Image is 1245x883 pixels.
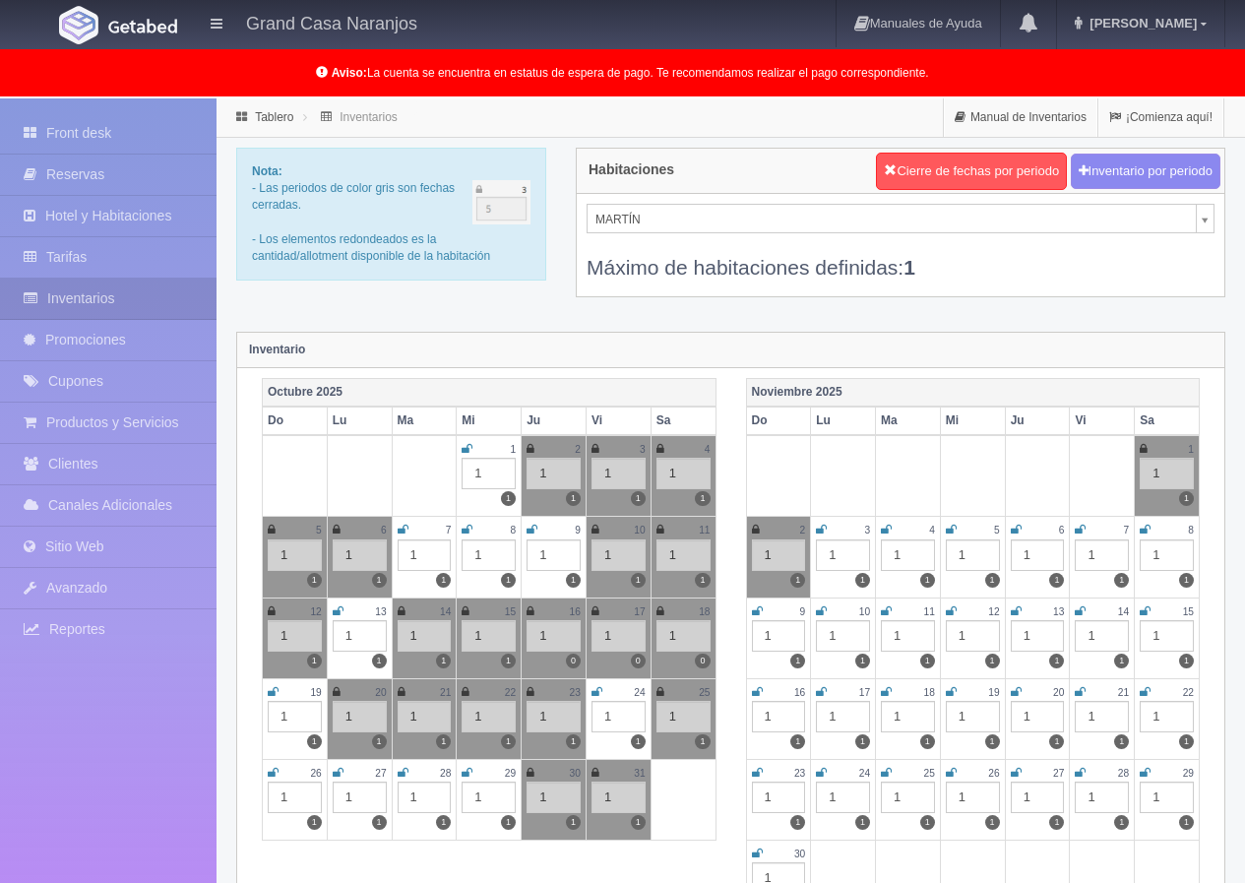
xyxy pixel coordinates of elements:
small: 23 [794,768,805,779]
div: 1 [1075,782,1129,813]
th: Sa [1135,407,1200,435]
label: 1 [501,734,516,749]
img: Getabed [108,19,177,33]
label: 1 [501,815,516,830]
label: 1 [307,815,322,830]
small: 5 [994,525,1000,536]
label: 1 [1114,734,1129,749]
div: 1 [1140,782,1194,813]
small: 11 [924,606,935,617]
small: 31 [634,768,645,779]
small: 14 [440,606,451,617]
small: 2 [575,444,581,455]
th: Mi [940,407,1005,435]
label: 1 [307,573,322,588]
label: 1 [436,734,451,749]
div: 1 [752,701,806,732]
small: 12 [988,606,999,617]
div: 1 [656,620,711,652]
small: 1 [1188,444,1194,455]
label: 1 [436,654,451,668]
div: 1 [946,620,1000,652]
div: Máximo de habitaciones definidas: [587,233,1214,282]
th: Ma [392,407,457,435]
div: 1 [591,620,646,652]
div: 1 [591,701,646,732]
small: 30 [794,849,805,859]
div: 1 [398,782,452,813]
div: 1 [656,539,711,571]
small: 15 [505,606,516,617]
small: 25 [924,768,935,779]
label: 1 [372,815,387,830]
small: 30 [570,768,581,779]
label: 1 [695,491,710,506]
label: 1 [920,815,935,830]
label: 1 [855,734,870,749]
div: 1 [333,620,387,652]
label: 1 [695,734,710,749]
div: 1 [816,620,870,652]
small: 29 [505,768,516,779]
h4: Grand Casa Naranjos [246,10,417,34]
label: 1 [790,815,805,830]
a: Tablero [255,110,293,124]
small: 20 [375,687,386,698]
label: 1 [631,573,646,588]
label: 1 [855,815,870,830]
small: 28 [1118,768,1129,779]
label: 1 [631,491,646,506]
label: 1 [1179,654,1194,668]
strong: Inventario [249,343,305,356]
label: 1 [920,573,935,588]
small: 29 [1183,768,1194,779]
span: [PERSON_NAME] [1085,16,1197,31]
div: 1 [462,620,516,652]
div: 1 [946,701,1000,732]
div: 1 [816,539,870,571]
label: 1 [790,654,805,668]
small: 22 [505,687,516,698]
div: 1 [527,539,581,571]
small: 27 [1053,768,1064,779]
img: Getabed [59,6,98,44]
small: 24 [859,768,870,779]
label: 1 [1179,734,1194,749]
small: 21 [440,687,451,698]
div: 1 [881,620,935,652]
small: 26 [310,768,321,779]
small: 5 [316,525,322,536]
label: 1 [372,654,387,668]
label: 1 [1049,815,1064,830]
th: Vi [586,407,651,435]
label: 1 [501,491,516,506]
label: 1 [631,815,646,830]
label: 1 [985,654,1000,668]
th: Vi [1070,407,1135,435]
small: 6 [1059,525,1065,536]
small: 9 [800,606,806,617]
label: 1 [920,654,935,668]
label: 1 [790,734,805,749]
div: 1 [527,458,581,489]
th: Octubre 2025 [263,378,716,407]
div: 1 [398,539,452,571]
label: 0 [566,654,581,668]
div: 1 [1140,620,1194,652]
label: 1 [985,573,1000,588]
th: Do [263,407,328,435]
label: 1 [1179,573,1194,588]
label: 1 [372,734,387,749]
small: 8 [1188,525,1194,536]
th: Ma [876,407,941,435]
div: 1 [816,701,870,732]
label: 0 [695,654,710,668]
label: 1 [1114,654,1129,668]
div: 1 [462,458,516,489]
div: 1 [1140,701,1194,732]
small: 6 [381,525,387,536]
div: 1 [527,620,581,652]
div: 1 [591,782,646,813]
label: 1 [566,573,581,588]
small: 15 [1183,606,1194,617]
